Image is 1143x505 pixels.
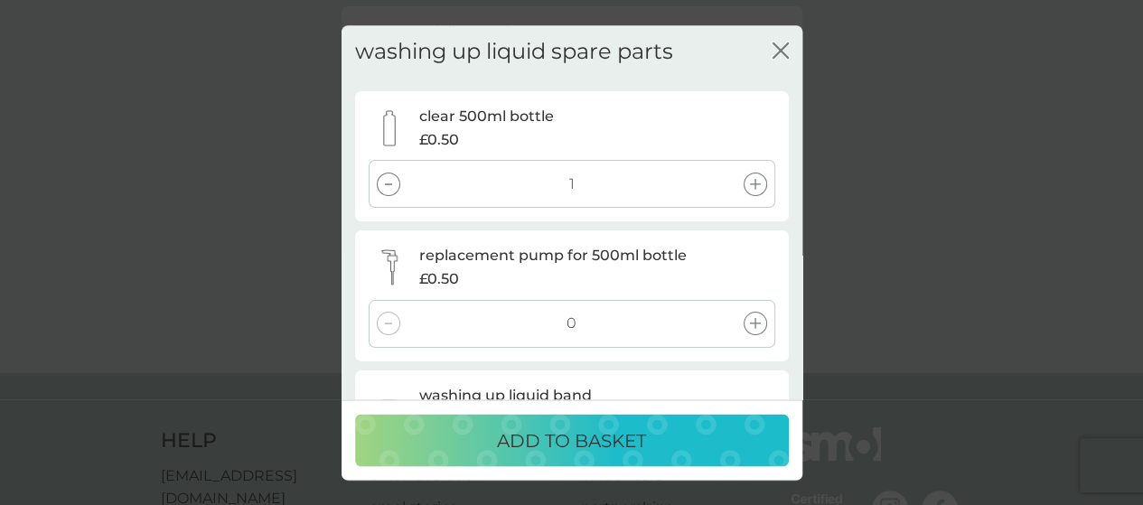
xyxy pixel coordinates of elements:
img: replacement pump for 500ml bottle [371,250,408,286]
p: washing up liquid band [419,384,592,407]
button: close [773,42,789,61]
button: ADD TO BASKET [355,414,789,466]
p: clear 500ml bottle [419,106,554,129]
img: clear 500ml bottle [371,110,408,146]
span: £0.50 [419,128,459,152]
img: washing up liquid band [371,389,408,426]
p: 0 [567,313,576,336]
span: £0.50 [419,268,459,292]
p: replacement pump for 500ml bottle [419,245,687,268]
h2: washing up liquid spare parts [355,39,673,65]
p: ADD TO BASKET [497,426,646,454]
p: 1 [569,173,575,197]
